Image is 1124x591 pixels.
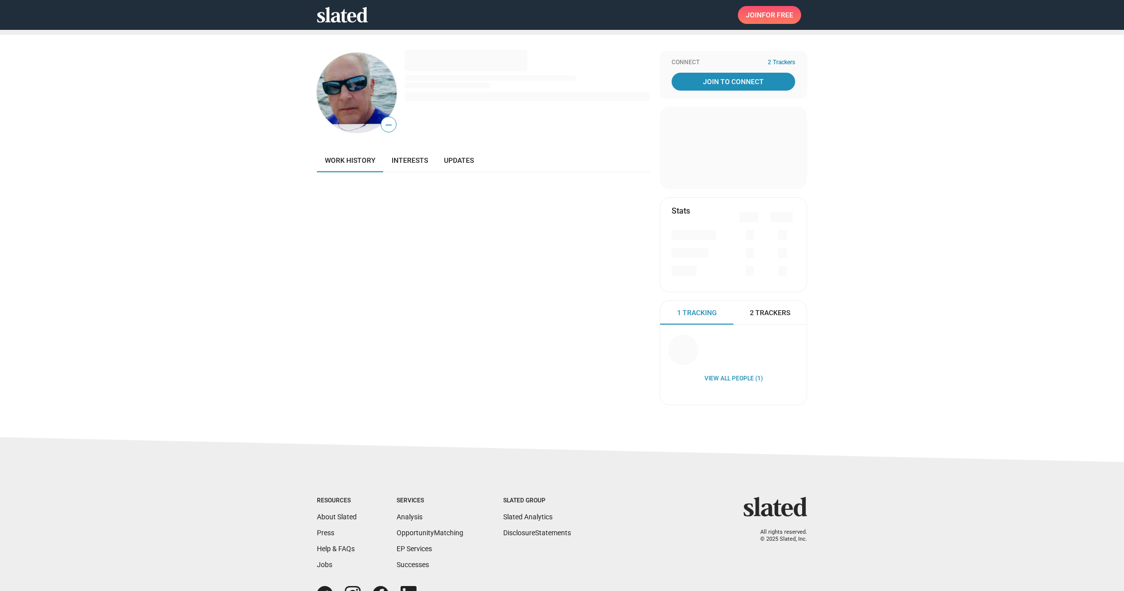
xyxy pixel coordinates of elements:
div: Services [397,497,463,505]
p: All rights reserved. © 2025 Slated, Inc. [750,529,807,543]
mat-card-title: Stats [672,206,690,216]
div: Resources [317,497,357,505]
a: OpportunityMatching [397,529,463,537]
span: 2 Trackers [768,59,795,67]
span: Interests [392,156,428,164]
span: Updates [444,156,474,164]
a: Successes [397,561,429,569]
span: 2 Trackers [750,308,790,318]
a: DisclosureStatements [503,529,571,537]
span: 1 Tracking [677,308,717,318]
span: for free [762,6,793,24]
span: Join To Connect [674,73,793,91]
a: About Slated [317,513,357,521]
a: Updates [436,148,482,172]
a: View all People (1) [704,375,763,383]
div: Slated Group [503,497,571,505]
a: Analysis [397,513,422,521]
span: Work history [325,156,376,164]
a: Work history [317,148,384,172]
span: — [381,118,396,131]
span: Join [746,6,793,24]
a: Press [317,529,334,537]
a: Jobs [317,561,332,569]
a: EP Services [397,545,432,553]
a: Joinfor free [738,6,801,24]
div: Connect [672,59,795,67]
a: Slated Analytics [503,513,553,521]
a: Interests [384,148,436,172]
a: Help & FAQs [317,545,355,553]
a: Join To Connect [672,73,795,91]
